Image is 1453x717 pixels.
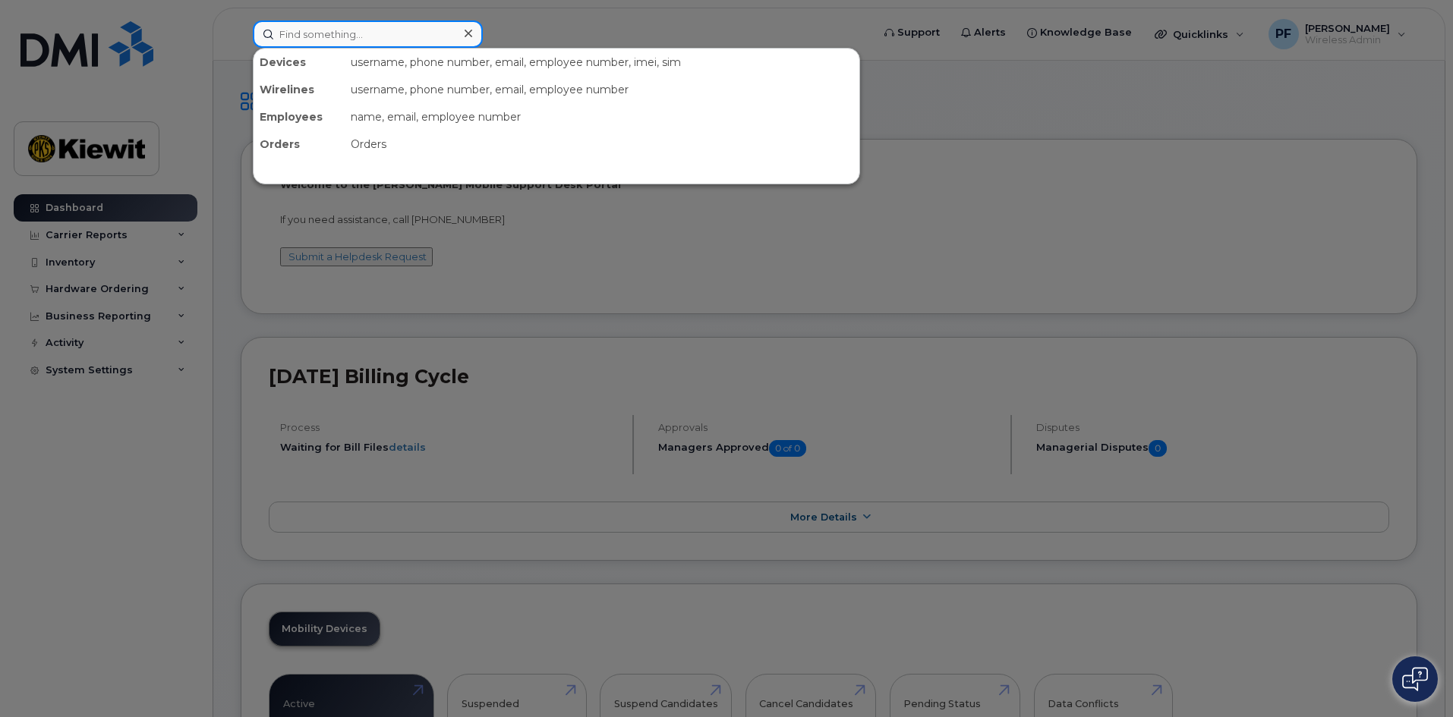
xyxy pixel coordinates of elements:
[254,131,345,158] div: Orders
[345,131,859,158] div: Orders
[254,49,345,76] div: Devices
[254,76,345,103] div: Wirelines
[1402,667,1428,691] img: Open chat
[254,103,345,131] div: Employees
[345,76,859,103] div: username, phone number, email, employee number
[345,103,859,131] div: name, email, employee number
[345,49,859,76] div: username, phone number, email, employee number, imei, sim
